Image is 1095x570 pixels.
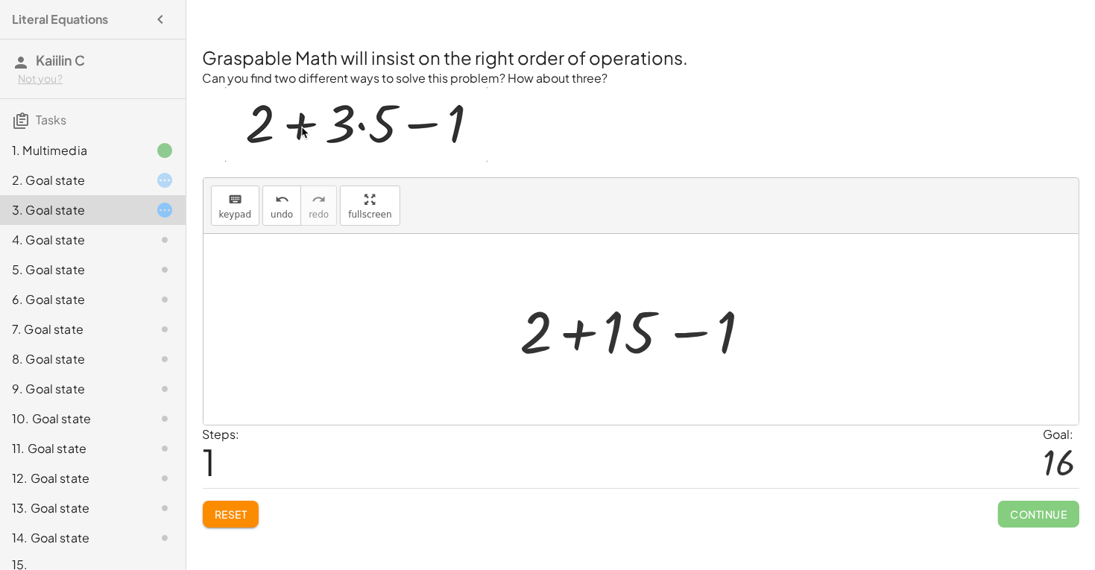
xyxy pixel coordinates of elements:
i: Task not started. [156,261,174,279]
i: redo [312,191,326,209]
h2: Graspable Math will insist on the right order of operations. [203,45,1079,70]
i: Task not started. [156,350,174,368]
div: 12. Goal state [12,469,132,487]
i: Task not started. [156,410,174,428]
div: 11. Goal state [12,440,132,457]
i: Task not started. [156,469,174,487]
div: 5. Goal state [12,261,132,279]
span: keypad [219,209,252,220]
span: fullscreen [348,209,391,220]
div: Goal: [1044,425,1079,443]
i: Task started. [156,201,174,219]
button: redoredo [300,186,337,226]
div: 8. Goal state [12,350,132,368]
div: 9. Goal state [12,380,132,398]
button: keyboardkeypad [211,186,260,226]
button: Reset [203,501,259,528]
div: 7. Goal state [12,320,132,338]
div: Not you? [18,72,174,86]
i: Task not started. [156,440,174,457]
span: Reset [215,507,247,521]
div: 3. Goal state [12,201,132,219]
i: Task not started. [156,380,174,398]
span: redo [309,209,329,220]
p: Can you find two different ways to solve this problem? How about three? [203,70,1079,87]
label: Steps: [203,426,240,442]
div: 10. Goal state [12,410,132,428]
span: Tasks [36,112,66,127]
img: c98fd760e6ed093c10ccf3c4ca28a3dcde0f4c7a2f3786375f60a510364f4df2.gif [225,87,487,162]
div: 4. Goal state [12,231,132,249]
i: Task not started. [156,291,174,308]
i: keyboard [228,191,242,209]
span: undo [271,209,293,220]
i: Task not started. [156,231,174,249]
span: 1 [203,439,216,484]
div: 13. Goal state [12,499,132,517]
i: Task not started. [156,529,174,547]
i: Task not started. [156,499,174,517]
i: undo [275,191,289,209]
h4: Literal Equations [12,10,108,28]
i: Task not started. [156,320,174,338]
i: Task finished. [156,142,174,159]
button: fullscreen [340,186,400,226]
button: undoundo [262,186,301,226]
i: Task started. [156,171,174,189]
div: 14. Goal state [12,529,132,547]
div: 1. Multimedia [12,142,132,159]
span: Kaiilin C [36,51,85,69]
div: 2. Goal state [12,171,132,189]
div: 6. Goal state [12,291,132,308]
